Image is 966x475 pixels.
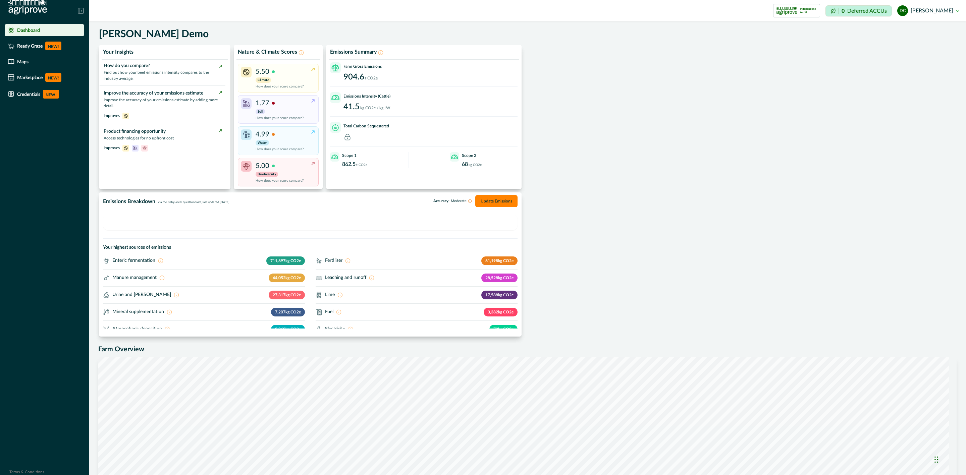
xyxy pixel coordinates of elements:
p: Product financing opportunity [104,128,222,135]
img: certification logo [776,5,797,16]
a: Dashboard [5,24,84,36]
p: Emissions Summary [330,49,377,55]
p: 0 [842,8,845,14]
p: Dashboard [17,27,40,33]
p: NEW! [45,73,61,82]
p: How does your score compare? [256,178,304,183]
p: Manure management [112,274,157,281]
p: How do you compare? [104,62,222,69]
p: 3,382 kg CO2e [484,308,518,316]
p: How does your score compare? [256,116,304,121]
button: certification logoIndependent Audit [773,4,820,17]
p: Leaching and runoff [325,274,366,281]
p: Lime [325,291,335,298]
p: 1.77 [256,98,269,108]
p: 28,528 kg CO2e [481,274,518,282]
p: 17,588 kg CO2e [481,291,518,299]
p: Farm Gross Emissions [343,63,382,69]
p: 61,198 kg CO2e [481,256,518,265]
span: Moderate [451,199,467,203]
p: Your Insights [103,49,133,55]
div: Drag [934,450,938,470]
p: Emissions Breakdown [103,198,155,205]
p: Nature & Climate Scores [238,49,297,55]
p: Climate [256,77,271,83]
p: Scope 1 [342,153,357,159]
p: Marketplace [17,75,43,80]
p: Improves [104,145,120,151]
p: t CO2e [365,75,378,81]
h5: Farm Overview [98,345,957,353]
p: 7,207 kg CO2e [271,308,305,316]
p: 904.6 [343,73,364,81]
p: 73 kg CO2e [489,325,518,334]
p: Mineral supplementation [112,308,164,315]
p: 41.5 [343,103,360,111]
span: soil [132,145,139,151]
span: climate [122,113,129,118]
p: Atmospheric deposition [112,325,162,333]
iframe: Chat Widget [932,443,966,475]
p: kg CO2e / kg LW [360,105,390,111]
h5: [PERSON_NAME] Demo [99,28,209,40]
a: MarketplaceNEW! [5,70,84,84]
button: dylan cronje[PERSON_NAME] [897,3,959,19]
p: t CO2e [356,163,367,168]
p: Independent Audit [800,7,817,14]
span: biodiversity [141,145,148,151]
p: 44,052 kg CO2e [269,274,305,282]
span: Entry-level questionnaire [167,201,201,204]
p: Fertiliser [325,257,342,264]
span: climate [122,145,129,151]
p: Water [256,140,269,145]
p: Emissions Intensity (Cattle) [343,93,390,99]
p: How does your score compare? [256,147,304,152]
p: 5.50 [256,67,269,77]
p: Scope 2 [462,153,476,159]
p: 862.5 [342,162,356,167]
p: 27,317 kg CO2e [269,291,305,299]
a: Maps [5,56,84,68]
p: 68 [462,162,468,167]
p: Urine and [PERSON_NAME] [112,291,171,298]
p: kg CO2e [469,163,482,168]
p: NEW! [43,90,59,99]
p: Improve the accuracy of your emissions estimate [104,90,222,97]
svg: ; [316,275,322,281]
p: Accuracy: [433,199,472,203]
p: Improves [104,113,120,119]
button: Update Emissions [475,195,518,207]
p: Soil [256,109,265,114]
p: 711,897 kg CO2e [266,256,305,265]
p: NEW! [45,42,61,50]
p: Biodiversity [256,172,278,177]
p: Enteric fermentation [112,257,155,264]
p: How does your score compare? [256,84,304,89]
p: 3,369 kg CO2e [271,325,305,334]
p: 4.99 [256,129,269,139]
p: Total Carbon Sequestered [343,123,389,129]
p: Find out how your beef emissions intensity compares to the industry average. [104,69,222,81]
p: Deferred ACCUs [847,8,887,13]
p: Credentials [17,92,40,97]
p: 5.00 [256,161,269,171]
a: CredentialsNEW! [5,87,84,101]
p: Fuel [325,308,333,315]
a: Terms & Conditions [9,470,44,474]
p: Electricity [325,325,345,333]
p: Your highest sources of emissions [103,244,518,251]
p: Ready Graze [17,43,43,49]
a: Ready GrazeNEW! [5,39,84,53]
p: via the , last updated [DATE] [158,200,229,205]
p: Maps [17,59,29,64]
p: Improve the accuracy of your emissions estimate by adding more detail. [104,97,222,109]
p: Access technologies for no upfront cost [104,135,222,141]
